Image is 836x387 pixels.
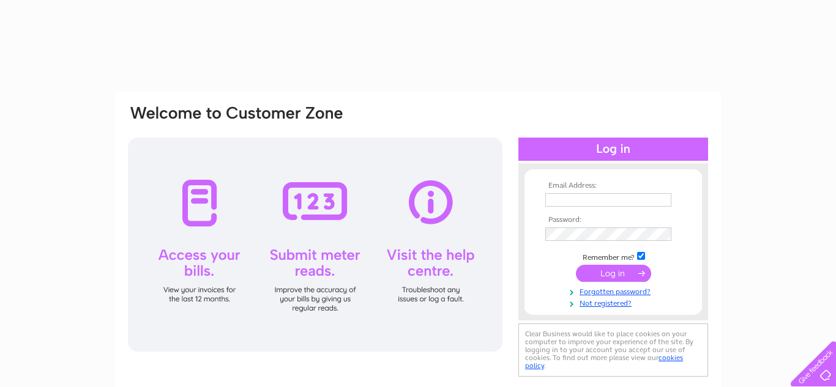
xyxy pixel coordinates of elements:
th: Email Address: [542,182,684,190]
a: Not registered? [545,297,684,308]
td: Remember me? [542,250,684,262]
input: Submit [576,265,651,282]
a: cookies policy [525,353,683,370]
a: Forgotten password? [545,285,684,297]
div: Clear Business would like to place cookies on your computer to improve your experience of the sit... [518,323,708,377]
th: Password: [542,216,684,224]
